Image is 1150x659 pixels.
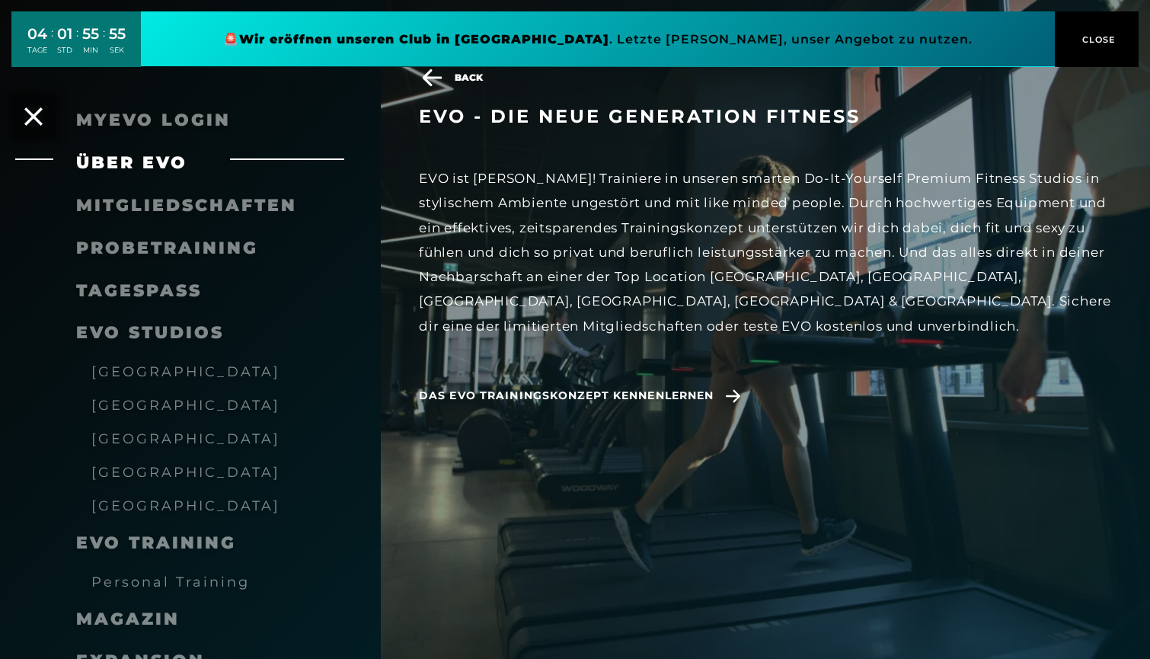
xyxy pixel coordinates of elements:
[82,23,99,45] div: 55
[1055,11,1139,67] button: CLOSE
[82,45,99,56] div: MIN
[1078,33,1116,46] span: CLOSE
[109,45,126,56] div: SEK
[76,110,231,130] a: MyEVO Login
[57,23,72,45] div: 01
[419,105,1112,128] h3: EVO - die neue Generation Fitness
[27,23,47,45] div: 04
[57,45,72,56] div: STD
[76,24,78,65] div: :
[27,45,47,56] div: TAGE
[103,24,105,65] div: :
[109,23,126,45] div: 55
[51,24,53,65] div: :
